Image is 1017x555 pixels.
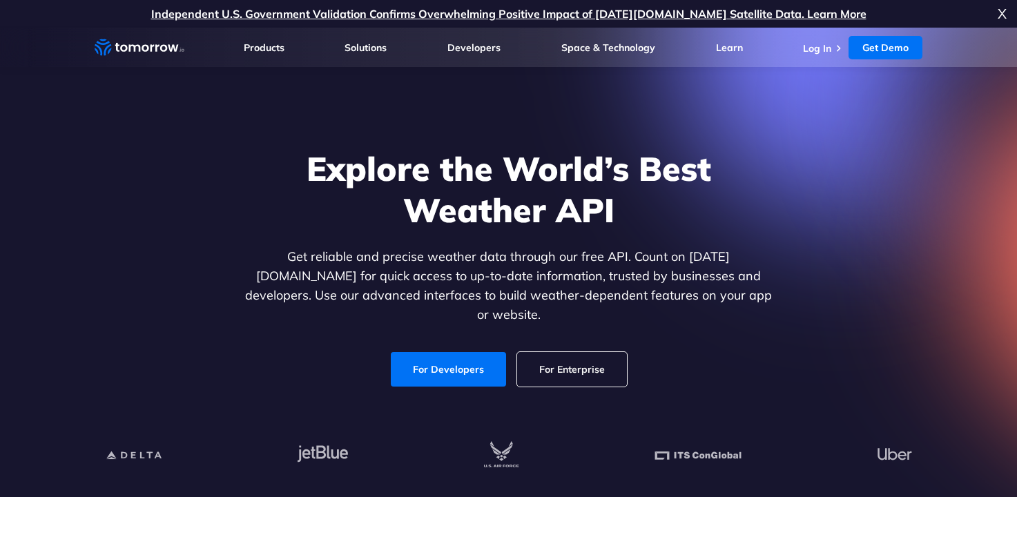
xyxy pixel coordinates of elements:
p: Get reliable and precise weather data through our free API. Count on [DATE][DOMAIN_NAME] for quic... [242,247,775,324]
a: Log In [803,42,831,55]
h1: Explore the World’s Best Weather API [242,148,775,231]
a: For Developers [391,352,506,387]
a: Home link [95,37,184,58]
a: Independent U.S. Government Validation Confirms Overwhelming Positive Impact of [DATE][DOMAIN_NAM... [151,7,866,21]
a: Developers [447,41,501,54]
a: Space & Technology [561,41,655,54]
a: For Enterprise [517,352,627,387]
a: Products [244,41,284,54]
a: Get Demo [849,36,922,59]
a: Solutions [345,41,387,54]
a: Learn [716,41,743,54]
